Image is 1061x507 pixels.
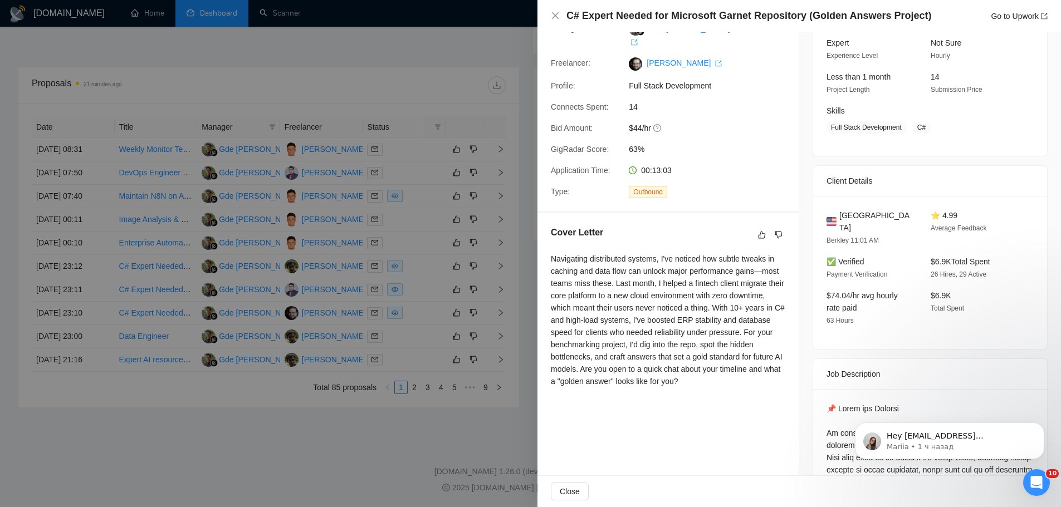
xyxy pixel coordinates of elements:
[991,12,1048,21] a: Go to Upworkexport
[931,257,990,266] span: $6.9K Total Spent
[827,86,869,93] span: Project Length
[551,11,560,20] span: close
[827,106,845,115] span: Skills
[931,304,964,312] span: Total Spent
[551,124,593,132] span: Bid Amount:
[913,121,930,134] span: C#
[551,166,610,175] span: Application Time:
[629,186,667,198] span: Outbound
[551,483,589,500] button: Close
[827,166,1034,196] div: Client Details
[931,72,940,81] span: 14
[629,166,637,174] span: clock-circle
[1041,13,1048,19] span: export
[931,270,986,278] span: 26 Hires, 29 Active
[551,187,570,196] span: Type:
[827,215,837,228] img: 🇺🇸
[827,38,849,47] span: Expert
[827,317,854,324] span: 63 Hours
[566,9,931,23] h4: C# Expert Needed for Microsoft Garnet Repository (Golden Answers Project)
[647,58,722,67] a: [PERSON_NAME] export
[827,237,879,244] span: Berkley 11:01 AM
[827,52,878,60] span: Experience Level
[838,399,1061,477] iframe: Intercom notifications сообщение
[827,291,898,312] span: $74.04/hr avg hourly rate paid
[827,257,864,266] span: ✅ Verified
[629,57,642,71] img: c1h6UoTqPtKcl8ZxzgtKh6FP-fjlSMzsz-wC7_ez0l_vgnJhc63U9AgBnra2LS5qIZ
[758,230,766,239] span: like
[551,81,575,90] span: Profile:
[931,38,961,47] span: Not Sure
[629,101,796,113] span: 14
[551,102,609,111] span: Connects Spent:
[827,72,891,81] span: Less than 1 month
[931,211,957,220] span: ⭐ 4.99
[1046,469,1059,478] span: 10
[755,228,769,242] button: like
[931,291,951,300] span: $6.9K
[1023,469,1050,496] iframe: Intercom live chat
[653,124,662,132] span: question-circle
[715,60,722,67] span: export
[931,52,950,60] span: Hourly
[827,359,1034,389] div: Job Description
[551,226,603,239] h5: Cover Letter
[775,230,783,239] span: dislike
[839,209,913,234] span: [GEOGRAPHIC_DATA]
[772,228,785,242] button: dislike
[560,485,580,498] span: Close
[629,143,796,155] span: 63%
[551,58,590,67] span: Freelancer:
[827,270,887,278] span: Payment Verification
[551,145,609,154] span: GigRadar Score:
[931,86,982,93] span: Submission Price
[551,253,785,387] div: Navigating distributed systems, I've noticed how subtle tweaks in caching and data flow can unloc...
[551,11,560,21] button: Close
[931,224,987,232] span: Average Feedback
[629,122,796,134] span: $44/hr
[641,166,672,175] span: 00:13:03
[629,80,796,92] span: Full Stack Development
[631,39,638,46] span: export
[637,28,644,36] img: gigradar-bm.png
[827,121,906,134] span: Full Stack Development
